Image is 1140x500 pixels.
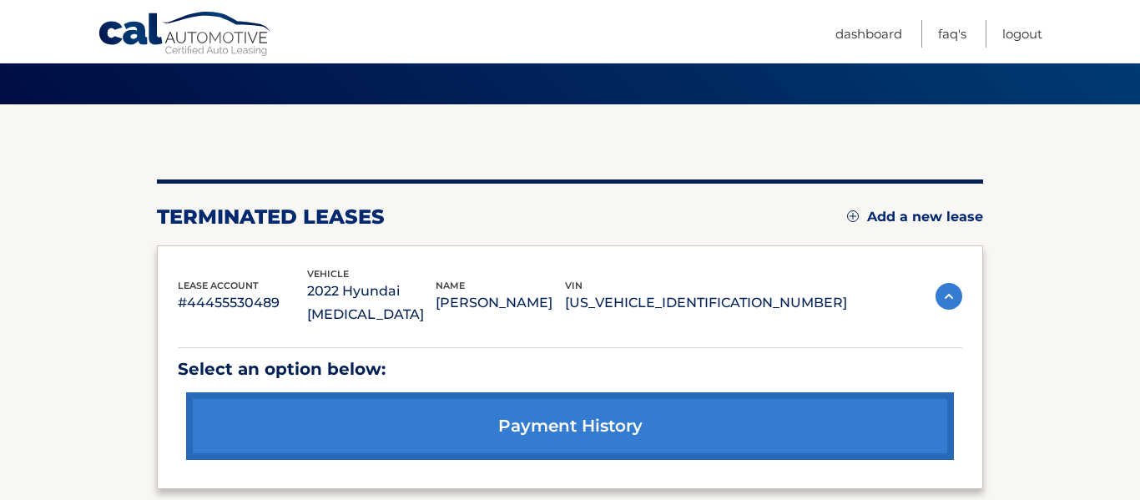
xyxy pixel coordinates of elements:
span: vin [565,280,583,291]
img: add.svg [847,210,859,222]
a: FAQ's [938,20,966,48]
span: vehicle [307,268,349,280]
a: Dashboard [835,20,902,48]
p: #44455530489 [178,291,307,315]
a: payment history [186,392,954,460]
span: name [436,280,465,291]
span: lease account [178,280,259,291]
p: 2022 Hyundai [MEDICAL_DATA] [307,280,436,326]
p: [US_VEHICLE_IDENTIFICATION_NUMBER] [565,291,847,315]
img: accordion-active.svg [936,283,962,310]
a: Add a new lease [847,209,983,225]
a: Cal Automotive [98,11,273,59]
p: Select an option below: [178,355,962,384]
a: Logout [1002,20,1042,48]
h2: terminated leases [157,205,385,230]
p: [PERSON_NAME] [436,291,565,315]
